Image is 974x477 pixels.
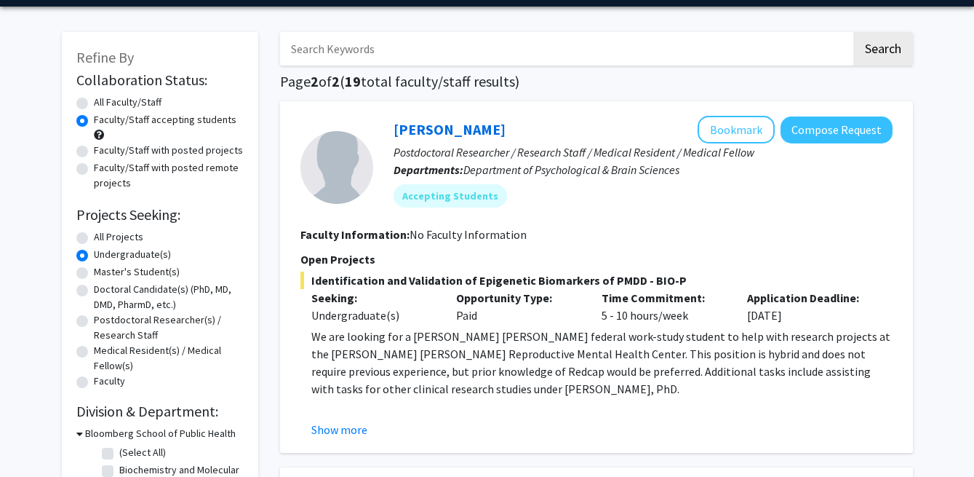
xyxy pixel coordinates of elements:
p: We are looking for a [PERSON_NAME] [PERSON_NAME] federal work-study student to help with research... [311,328,893,398]
label: Postdoctoral Researcher(s) / Research Staff [94,312,244,343]
div: [DATE] [736,289,882,324]
button: Add Victoria Paone to Bookmarks [698,116,775,143]
span: Department of Psychological & Brain Sciences [463,162,679,177]
h2: Collaboration Status: [76,71,244,89]
h2: Projects Seeking: [76,206,244,224]
label: Faculty/Staff with posted remote projects [94,160,244,191]
h3: Bloomberg School of Public Health [85,426,236,441]
h1: Page of ( total faculty/staff results) [280,73,913,90]
span: No Faculty Information [410,227,527,242]
p: Seeking: [311,289,435,307]
input: Search Keywords [280,32,851,66]
button: Compose Request to Victoria Paone [781,117,893,143]
button: Search [853,32,913,66]
label: Faculty [94,374,125,389]
span: 2 [311,72,319,90]
div: Paid [445,289,591,324]
label: Master's Student(s) [94,264,180,280]
p: Application Deadline: [747,289,871,307]
h2: Division & Department: [76,403,244,420]
label: Undergraduate(s) [94,247,171,262]
label: All Projects [94,229,143,245]
label: Medical Resident(s) / Medical Fellow(s) [94,343,244,374]
span: Refine By [76,48,134,66]
p: Open Projects [300,251,893,268]
label: Faculty/Staff with posted projects [94,143,243,158]
div: Undergraduate(s) [311,307,435,324]
span: 2 [332,72,340,90]
iframe: Chat [11,411,62,466]
label: Faculty/Staff accepting students [94,112,236,127]
b: Departments: [394,162,463,177]
label: All Faculty/Staff [94,95,161,110]
button: Show more [311,421,367,438]
mat-chip: Accepting Students [394,184,507,208]
label: Doctoral Candidate(s) (PhD, MD, DMD, PharmD, etc.) [94,282,244,312]
b: Faculty Information: [300,227,410,242]
div: 5 - 10 hours/week [591,289,736,324]
p: Postdoctoral Researcher / Research Staff / Medical Resident / Medical Fellow [394,143,893,161]
p: Time Commitment: [602,289,725,307]
a: [PERSON_NAME] [394,120,506,138]
label: (Select All) [119,445,166,460]
p: Opportunity Type: [456,289,580,307]
span: Identification and Validation of Epigenetic Biomarkers of PMDD - BIO-P [300,272,893,289]
span: 19 [345,72,361,90]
